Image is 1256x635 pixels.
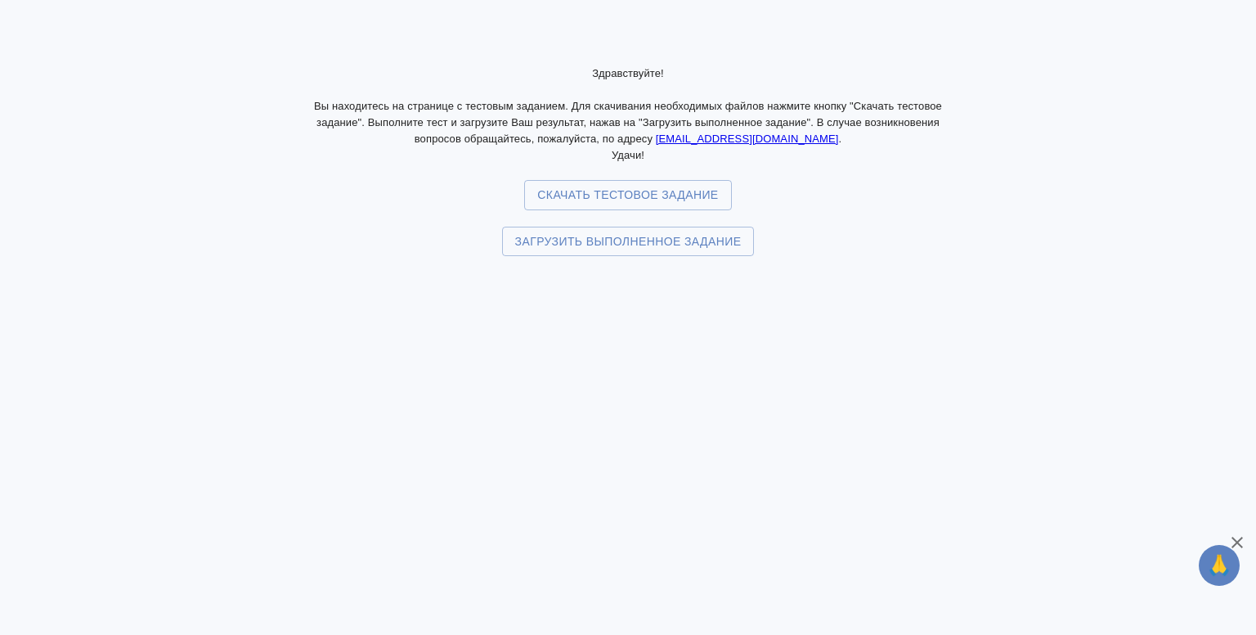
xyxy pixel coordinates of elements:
button: Скачать тестовое задание [524,180,731,210]
a: [EMAIL_ADDRESS][DOMAIN_NAME] [656,133,839,145]
button: 🙏 [1199,545,1240,586]
label: Загрузить выполненное задание [502,227,755,257]
span: Скачать тестовое задание [537,185,718,205]
p: Здравствуйте! Вы находитесь на странице с тестовым заданием. Для скачивания необходимых файлов на... [301,65,955,164]
span: 🙏 [1205,548,1233,583]
span: Загрузить выполненное задание [515,232,742,252]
